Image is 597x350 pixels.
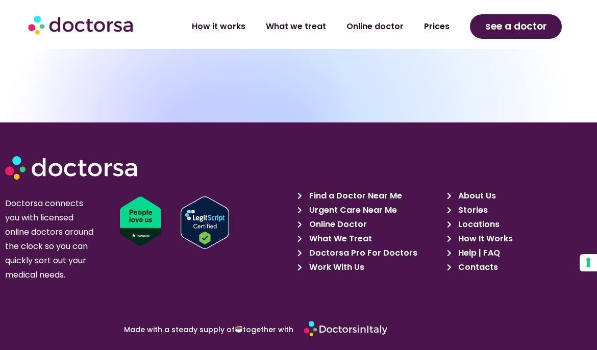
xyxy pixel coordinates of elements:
[414,15,460,38] a: Prices
[181,196,301,249] a: Verify LegitScript Approval for www.doctorsa.com
[307,260,364,274] span: Work With Us
[307,203,397,217] span: Urgent Care Near Me
[5,196,95,282] p: Doctorsa connects you with licensed online doctors around the clock so you can quickly sort out y...
[447,203,590,217] a: Stories
[256,15,336,38] a: What we treat
[24,326,293,333] p: Made with a steady supply of together with
[456,217,500,232] span: Locations
[456,189,496,203] span: About Us
[447,232,590,246] a: How It Works
[447,246,590,260] a: Help | FAQ
[182,15,256,38] a: How it works
[307,246,417,260] span: Doctorsa Pro For Doctors
[297,260,440,274] a: Work With Us
[307,217,367,232] span: Online Doctor
[580,254,597,271] button: Your consent preferences for tracking technologies
[235,326,242,333] img: ☕
[307,232,372,246] span: What We Treat
[297,232,440,246] a: What We Treat
[447,189,590,203] a: About Us
[336,15,414,38] a: Online doctor
[307,189,402,203] span: Find a Doctor Near Me
[162,15,460,38] nav: Menu
[297,246,440,260] a: Doctorsa Pro For Doctors
[447,260,590,274] a: Contacts
[456,203,488,217] span: Stories
[181,196,229,249] img: Verify Approval for www.doctorsa.com
[297,189,440,203] a: Find a Doctor Near Me
[297,203,440,217] a: Urgent Care Near Me
[456,232,513,246] span: How It Works
[447,217,590,232] a: Locations
[456,246,500,260] span: Help | FAQ
[297,217,440,232] a: Online Doctor
[485,18,547,35] span: see a doctor
[470,14,562,39] a: see a doctor
[456,260,498,274] span: Contacts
